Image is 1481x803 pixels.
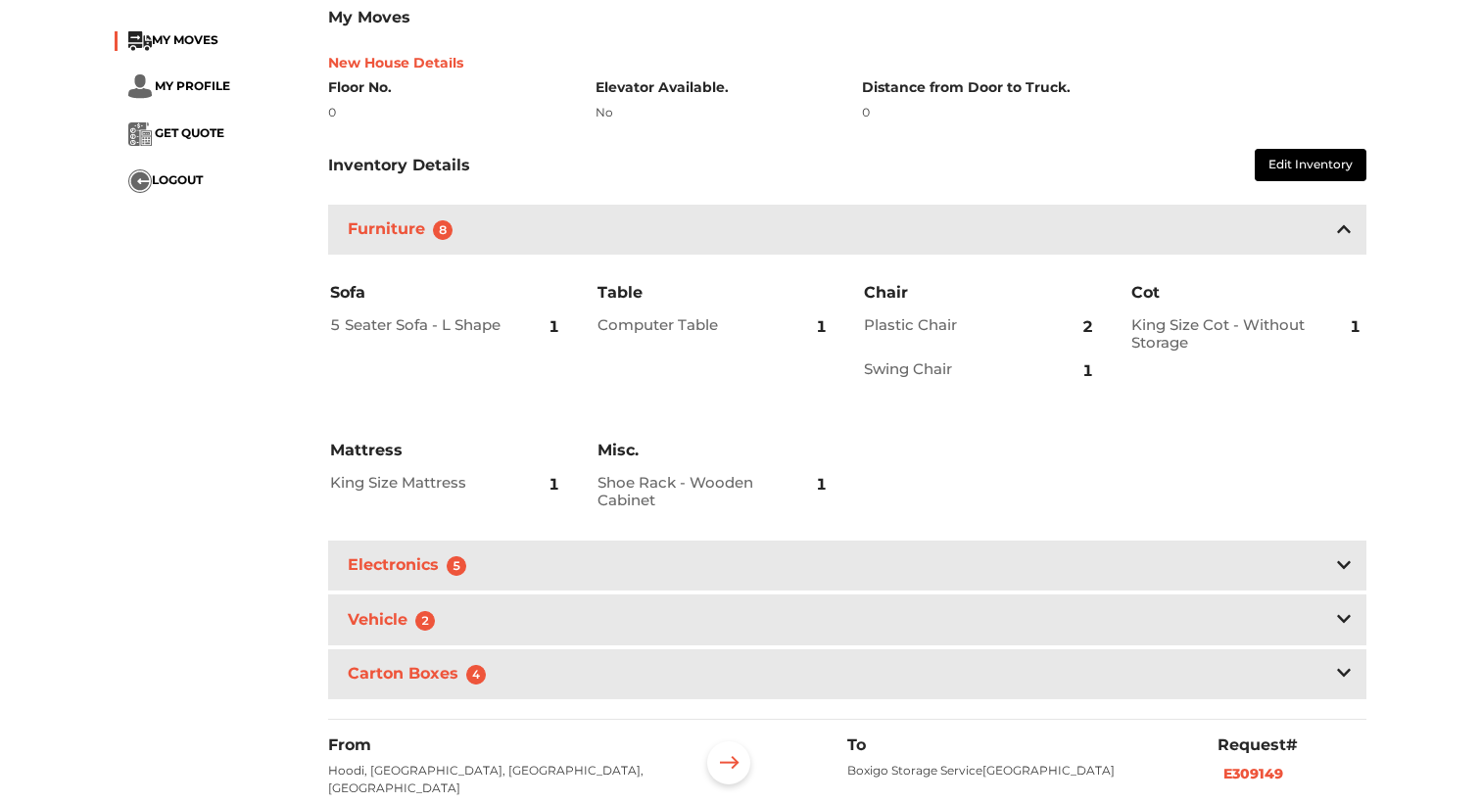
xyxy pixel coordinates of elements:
span: 1 [1082,348,1093,395]
h3: Table [597,282,831,303]
h2: King Size Mattress [330,474,504,492]
h6: New House Details [328,55,1366,71]
h2: 5 Seater Sofa - L Shape [330,316,504,334]
h2: Swing Chair [864,360,1038,378]
h3: Sofa [330,282,563,303]
span: 4 [466,665,486,685]
h3: Vehicle [344,606,447,635]
h6: From [328,735,669,754]
a: ...MY MOVES [128,32,218,47]
span: 1 [816,461,827,508]
img: ... [698,735,759,796]
h3: Chair [864,282,1097,303]
span: 5 [447,556,466,576]
img: ... [128,31,152,51]
b: E309149 [1223,765,1283,782]
span: 1 [816,304,827,351]
button: Edit Inventory [1255,149,1366,181]
h3: Inventory Details [328,156,470,174]
h2: Plastic Chair [864,316,1038,334]
span: MY MOVES [152,32,218,47]
span: LOGOUT [152,172,203,187]
p: Hoodi, [GEOGRAPHIC_DATA], [GEOGRAPHIC_DATA], [GEOGRAPHIC_DATA] [328,762,669,797]
h3: Mattress [330,440,563,460]
h3: My Moves [328,8,1366,26]
h6: Floor No. [328,79,566,96]
div: 0 [328,104,566,121]
h3: Misc. [597,440,831,460]
h2: King Size Cot - Without Storage [1131,316,1306,352]
span: 2 [415,611,435,631]
div: 0 [862,104,1366,121]
h3: Carton Boxes [344,660,498,688]
h6: Request# [1218,735,1366,754]
img: ... [128,122,152,146]
h3: Electronics [344,551,478,580]
h2: Computer Table [597,316,772,334]
h6: To [847,735,1188,754]
span: GET QUOTE [155,125,224,140]
span: 1 [1350,304,1361,351]
h6: Distance from Door to Truck. [862,79,1366,96]
h6: Elevator Available. [596,79,834,96]
h2: Shoe Rack - Wooden Cabinet [597,474,772,509]
span: 2 [1082,304,1093,351]
p: Boxigo Storage Service[GEOGRAPHIC_DATA] [847,762,1188,779]
a: ... GET QUOTE [128,125,224,140]
img: ... [128,74,152,99]
span: 8 [433,220,453,240]
span: 1 [549,304,559,351]
span: 1 [549,461,559,508]
button: E309149 [1218,763,1289,785]
div: No [596,104,834,121]
h3: Furniture [344,215,464,244]
a: ... MY PROFILE [128,78,230,93]
h3: Cot [1131,282,1364,303]
img: ... [128,169,152,193]
span: MY PROFILE [155,78,230,93]
button: ...LOGOUT [128,169,203,193]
